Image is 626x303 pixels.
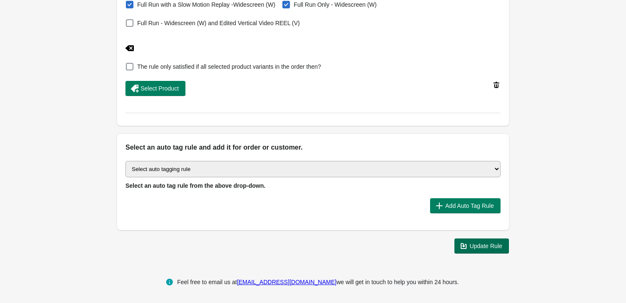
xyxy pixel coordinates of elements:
span: Full Run with a Slow Motion Replay -Widescreen (W) [137,0,275,9]
span: Add Auto Tag Rule [445,202,494,209]
span: Select an auto tag rule from the above drop-down. [125,182,266,189]
h2: Select an auto tag rule and add it for order or customer. [125,142,501,153]
button: Add Auto Tag Rule [430,198,501,213]
button: Update Rule [454,238,509,254]
div: Feel free to email us at we will get in touch to help you within 24 hours. [177,277,459,287]
span: Full Run Only - Widescreen (W) [294,0,377,9]
button: Select Product [125,81,185,96]
span: The rule only satisfied if all selected product variants in the order then? [137,62,321,71]
span: Update Rule [469,243,502,249]
a: [EMAIL_ADDRESS][DOMAIN_NAME] [237,279,336,285]
span: Select Product [141,85,179,92]
span: Full Run - Widescreen (W) and Edited Vertical Video REEL (V) [137,19,300,27]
